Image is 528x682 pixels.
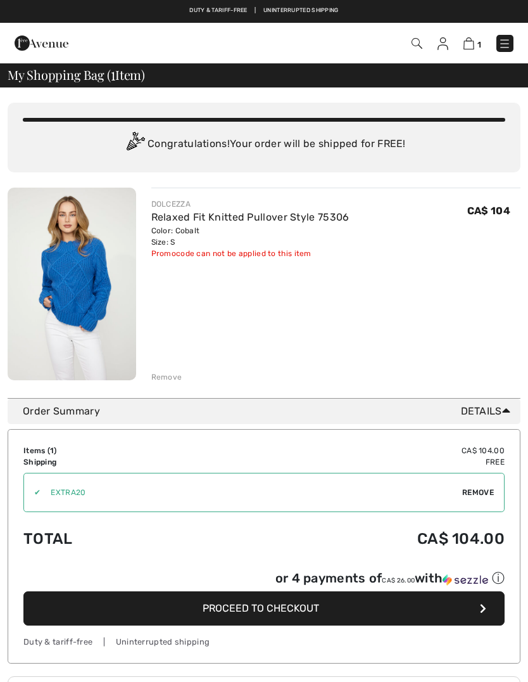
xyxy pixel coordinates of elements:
[15,36,68,48] a: 1ère Avenue
[196,456,505,468] td: Free
[8,68,145,81] span: My Shopping Bag ( Item)
[462,487,494,498] span: Remove
[23,591,505,626] button: Proceed to Checkout
[23,132,505,157] div: Congratulations! Your order will be shipped for FREE!
[437,37,448,50] img: My Info
[15,30,68,56] img: 1ère Avenue
[23,456,196,468] td: Shipping
[412,38,422,49] img: Search
[23,636,505,648] div: Duty & tariff-free | Uninterrupted shipping
[151,371,182,383] div: Remove
[23,445,196,456] td: Items ( )
[23,570,505,591] div: or 4 payments ofCA$ 26.00withSezzle Click to learn more about Sezzle
[463,37,474,49] img: Shopping Bag
[23,404,515,419] div: Order Summary
[151,248,349,259] div: Promocode can not be applied to this item
[151,225,349,248] div: Color: Cobalt Size: S
[8,188,136,380] img: Relaxed Fit Knitted Pullover Style 75306
[203,602,319,614] span: Proceed to Checkout
[151,211,349,223] a: Relaxed Fit Knitted Pullover Style 75306
[50,446,54,455] span: 1
[196,517,505,560] td: CA$ 104.00
[467,205,510,217] span: CA$ 104
[477,40,481,49] span: 1
[443,574,488,586] img: Sezzle
[463,35,481,51] a: 1
[151,198,349,210] div: DOLCEZZA
[122,132,148,157] img: Congratulation2.svg
[111,65,115,82] span: 1
[498,37,511,50] img: Menu
[382,577,415,584] span: CA$ 26.00
[24,487,41,498] div: ✔
[41,473,462,511] input: Promo code
[275,570,505,587] div: or 4 payments of with
[196,445,505,456] td: CA$ 104.00
[23,517,196,560] td: Total
[461,404,515,419] span: Details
